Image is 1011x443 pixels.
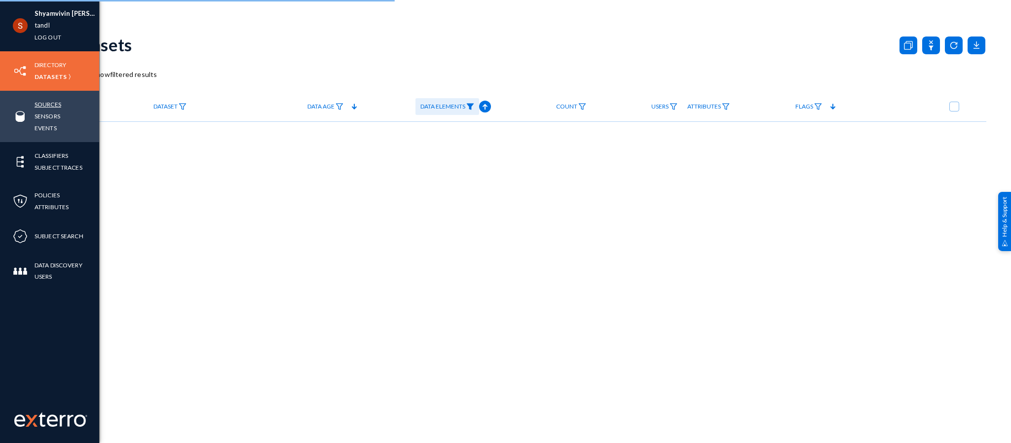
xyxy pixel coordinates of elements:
a: Data Age [302,98,348,115]
a: tandl [35,20,50,31]
img: exterro-work-mark.svg [14,412,87,427]
a: Attributes [682,98,735,115]
img: icon-filter.svg [670,103,677,110]
img: help_support.svg [1002,240,1008,246]
a: Data Elements [415,98,479,115]
a: Subject Traces [35,162,82,173]
img: icon-sources.svg [13,109,28,124]
span: Attributes [687,103,721,110]
span: Flags [795,103,813,110]
a: Flags [790,98,827,115]
span: Users [651,103,669,110]
span: Dataset [153,103,178,110]
img: icon-filter.svg [814,103,822,110]
a: Sensors [35,111,60,122]
a: Users [646,98,682,115]
span: Data Elements [420,103,465,110]
a: Directory [35,59,66,71]
img: exterro-logo.svg [26,415,37,427]
img: icon-filter.svg [722,103,730,110]
img: icon-inventory.svg [13,64,28,78]
img: icon-filter-filled.svg [466,103,474,110]
div: Help & Support [998,192,1011,251]
li: Shyamvivin [PERSON_NAME] [PERSON_NAME] [35,8,99,20]
img: icon-filter.svg [578,103,586,110]
a: Classifiers [35,150,68,161]
a: Log out [35,32,61,43]
img: icon-elements.svg [13,154,28,169]
span: Show filtered results [68,70,157,78]
a: Events [35,122,57,134]
a: Subject Search [35,230,83,242]
span: Data Age [307,103,335,110]
a: Dataset [149,98,191,115]
img: icon-filter.svg [179,103,187,110]
a: Attributes [35,201,69,213]
a: Data Discovery Users [35,259,99,282]
a: Datasets [35,71,67,82]
img: icon-compliance.svg [13,229,28,244]
img: ACg8ocLCHWB70YVmYJSZIkanuWRMiAOKj9BOxslbKTvretzi-06qRA=s96-c [13,18,28,33]
a: Sources [35,99,61,110]
a: Count [551,98,591,115]
img: icon-policies.svg [13,194,28,209]
a: Policies [35,189,60,201]
img: icon-filter.svg [336,103,343,110]
img: icon-members.svg [13,264,28,279]
span: Count [556,103,577,110]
